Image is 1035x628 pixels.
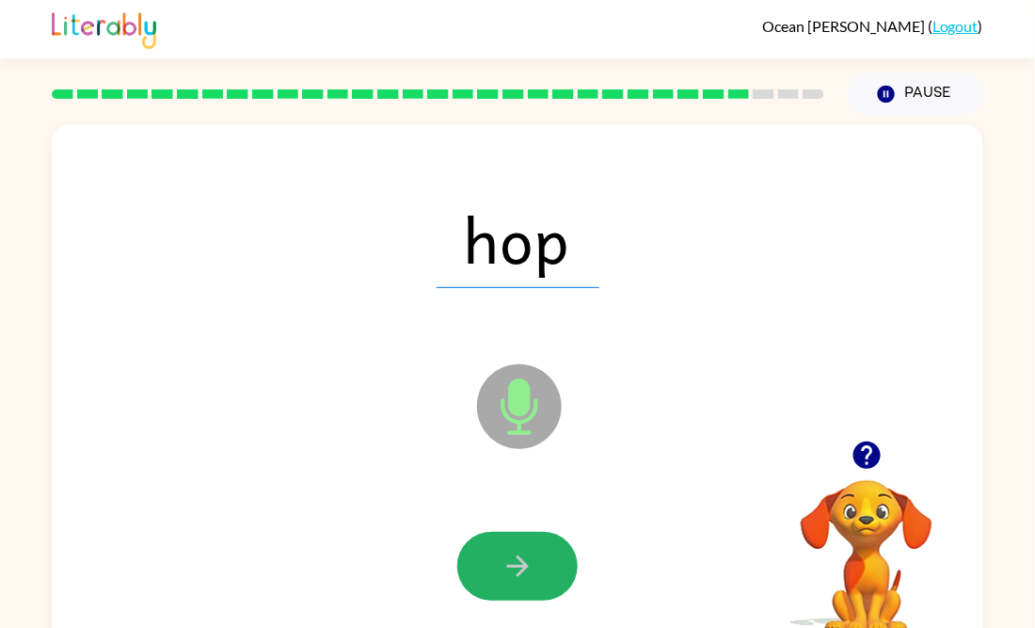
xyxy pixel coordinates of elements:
a: Logout [932,17,979,35]
span: Ocean [PERSON_NAME] [762,17,928,35]
span: hop [437,190,599,288]
img: Literably [52,8,156,49]
button: Pause [847,72,983,116]
div: ( ) [762,17,983,35]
